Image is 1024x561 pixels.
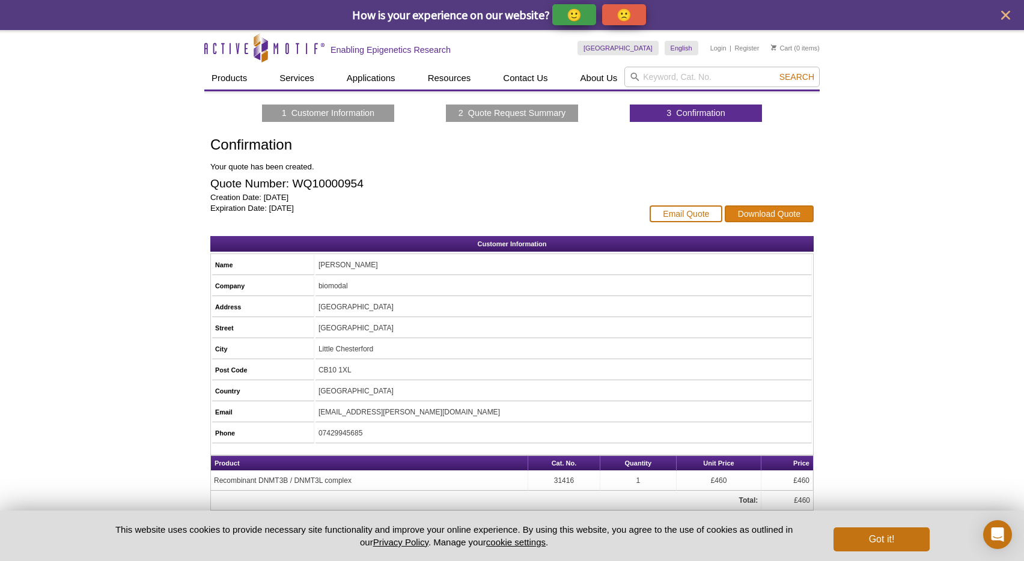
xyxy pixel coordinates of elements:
input: Keyword, Cat. No. [624,67,820,87]
a: 3 Confirmation [666,108,725,118]
p: This website uses cookies to provide necessary site functionality and improve your online experie... [94,523,814,548]
h5: Company [215,280,311,291]
img: Your Cart [771,44,776,50]
button: Search [776,71,818,82]
td: [GEOGRAPHIC_DATA] [315,297,812,317]
a: Resources [421,67,478,89]
p: Your quote has been created. [210,162,638,172]
td: [GEOGRAPHIC_DATA] [315,318,812,338]
td: CB10 1XL [315,360,812,380]
td: [EMAIL_ADDRESS][PERSON_NAME][DOMAIN_NAME] [315,402,812,422]
a: Services [272,67,322,89]
th: Unit Price [677,456,762,471]
h5: Street [215,323,311,333]
td: Recombinant DNMT3B / DNMT3L complex [211,471,528,491]
h5: Country [215,386,311,396]
td: 07429945685 [315,423,812,443]
a: Login [710,44,727,52]
h5: Name [215,259,311,270]
p: 🙁 [617,7,632,22]
h5: Phone [215,428,311,438]
a: English [665,41,698,55]
td: £460 [761,471,813,491]
a: Register [734,44,759,52]
a: About Us [573,67,625,89]
h2: Customer Information [210,236,814,252]
td: [GEOGRAPHIC_DATA] [315,381,812,401]
a: Applications [340,67,403,89]
h2: Quote Number: WQ10000954 [210,178,638,189]
p: Creation Date: [DATE] Expiration Date: [DATE] [210,192,638,214]
td: Little Chesterford [315,339,812,359]
button: cookie settings [486,537,546,547]
a: Products [204,67,254,89]
th: Price [761,456,813,471]
h5: City [215,344,311,354]
a: Cart [771,44,792,52]
button: Got it! [834,527,930,551]
th: Product [211,456,528,471]
td: biomodal [315,276,812,296]
h2: Enabling Epigenetics Research [331,44,451,55]
td: 31416 [528,471,600,491]
h5: Address [215,302,311,312]
a: Email Quote [650,205,722,222]
a: 1 Customer Information [282,108,374,118]
span: How is your experience on our website? [352,7,550,22]
h5: Email [215,407,311,417]
th: Cat. No. [528,456,600,471]
a: Privacy Policy [373,537,428,547]
td: £460 [677,471,762,491]
button: close [998,8,1013,23]
h5: Post Code [215,365,311,375]
li: | [730,41,731,55]
h1: Confirmation [210,137,638,154]
li: (0 items) [771,41,820,55]
span: Search [779,72,814,82]
th: Quantity [600,456,677,471]
td: £460 [761,491,813,511]
a: [GEOGRAPHIC_DATA] [578,41,659,55]
td: [PERSON_NAME] [315,255,812,275]
div: Open Intercom Messenger [983,520,1012,549]
a: 2 Quote Request Summary [459,108,565,118]
td: 1 [600,471,677,491]
p: 🙂 [567,7,582,22]
a: Contact Us [496,67,555,89]
strong: Total: [739,496,758,505]
a: Download Quote [725,205,814,222]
